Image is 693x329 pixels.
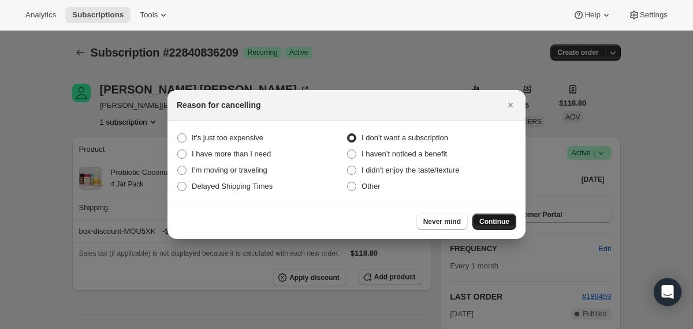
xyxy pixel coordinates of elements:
span: I don't want a subscription [362,133,448,142]
span: Delayed Shipping Times [192,182,273,190]
span: I’m moving or traveling [192,166,267,174]
span: I haven’t noticed a benefit [362,149,447,158]
span: I have more than I need [192,149,271,158]
span: Never mind [423,217,461,226]
button: Settings [621,7,675,23]
h2: Reason for cancelling [177,99,260,111]
span: Settings [640,10,668,20]
div: Open Intercom Messenger [654,278,681,306]
span: I didn't enjoy the taste/texture [362,166,459,174]
button: Never mind [416,214,468,230]
span: Subscriptions [72,10,124,20]
button: Help [566,7,619,23]
span: Help [584,10,600,20]
span: It's just too expensive [192,133,263,142]
button: Tools [133,7,176,23]
span: Other [362,182,381,190]
button: Subscriptions [65,7,131,23]
span: Analytics [25,10,56,20]
span: Tools [140,10,158,20]
button: Analytics [18,7,63,23]
span: Continue [479,217,509,226]
button: Close [502,97,519,113]
button: Continue [472,214,516,230]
